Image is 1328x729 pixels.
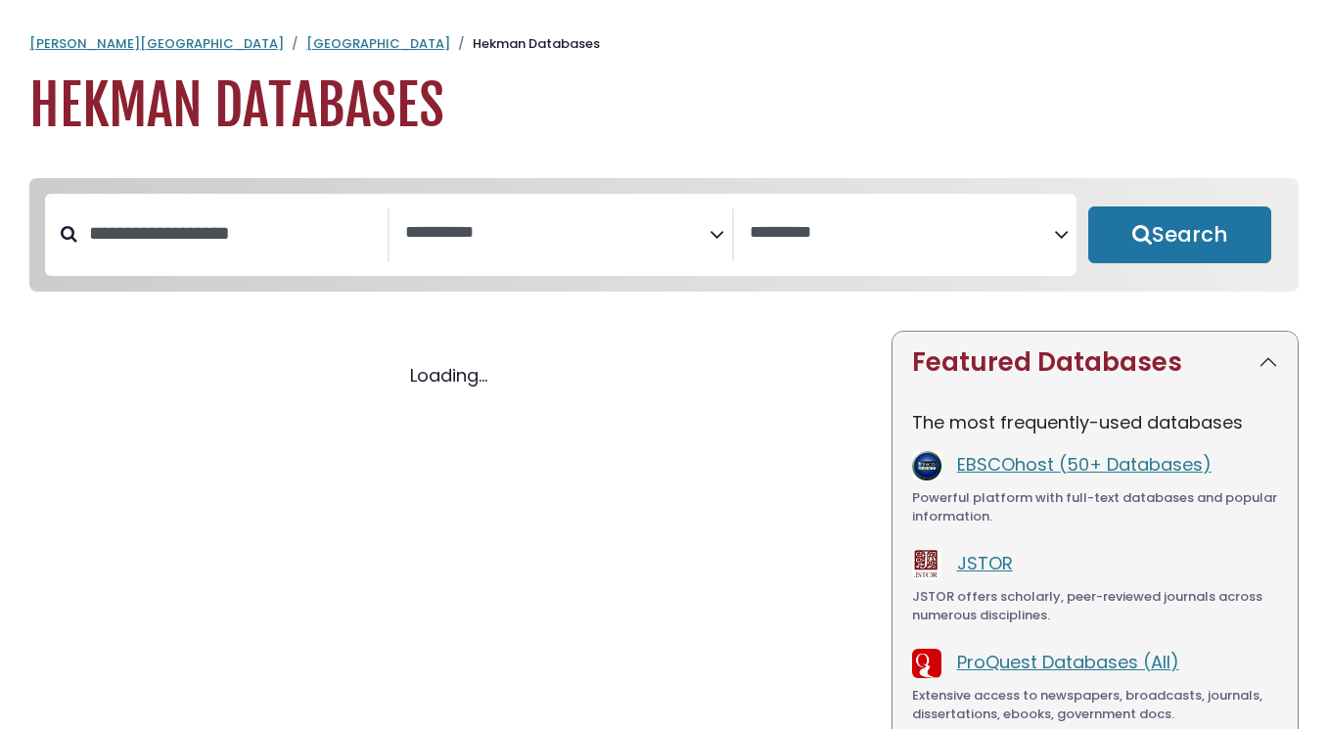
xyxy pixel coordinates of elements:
[450,34,600,54] li: Hekman Databases
[750,223,1054,244] textarea: Search
[912,587,1278,625] div: JSTOR offers scholarly, peer-reviewed journals across numerous disciplines.
[1088,206,1271,263] button: Submit for Search Results
[29,73,1299,139] h1: Hekman Databases
[893,332,1298,393] button: Featured Databases
[957,452,1212,477] a: EBSCOhost (50+ Databases)
[306,34,450,53] a: [GEOGRAPHIC_DATA]
[957,650,1179,674] a: ProQuest Databases (All)
[912,488,1278,526] div: Powerful platform with full-text databases and popular information.
[77,217,388,250] input: Search database by title or keyword
[29,178,1299,292] nav: Search filters
[29,362,868,388] div: Loading...
[29,34,1299,54] nav: breadcrumb
[405,223,710,244] textarea: Search
[912,686,1278,724] div: Extensive access to newspapers, broadcasts, journals, dissertations, ebooks, government docs.
[957,551,1013,575] a: JSTOR
[912,409,1278,435] p: The most frequently-used databases
[29,34,284,53] a: [PERSON_NAME][GEOGRAPHIC_DATA]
